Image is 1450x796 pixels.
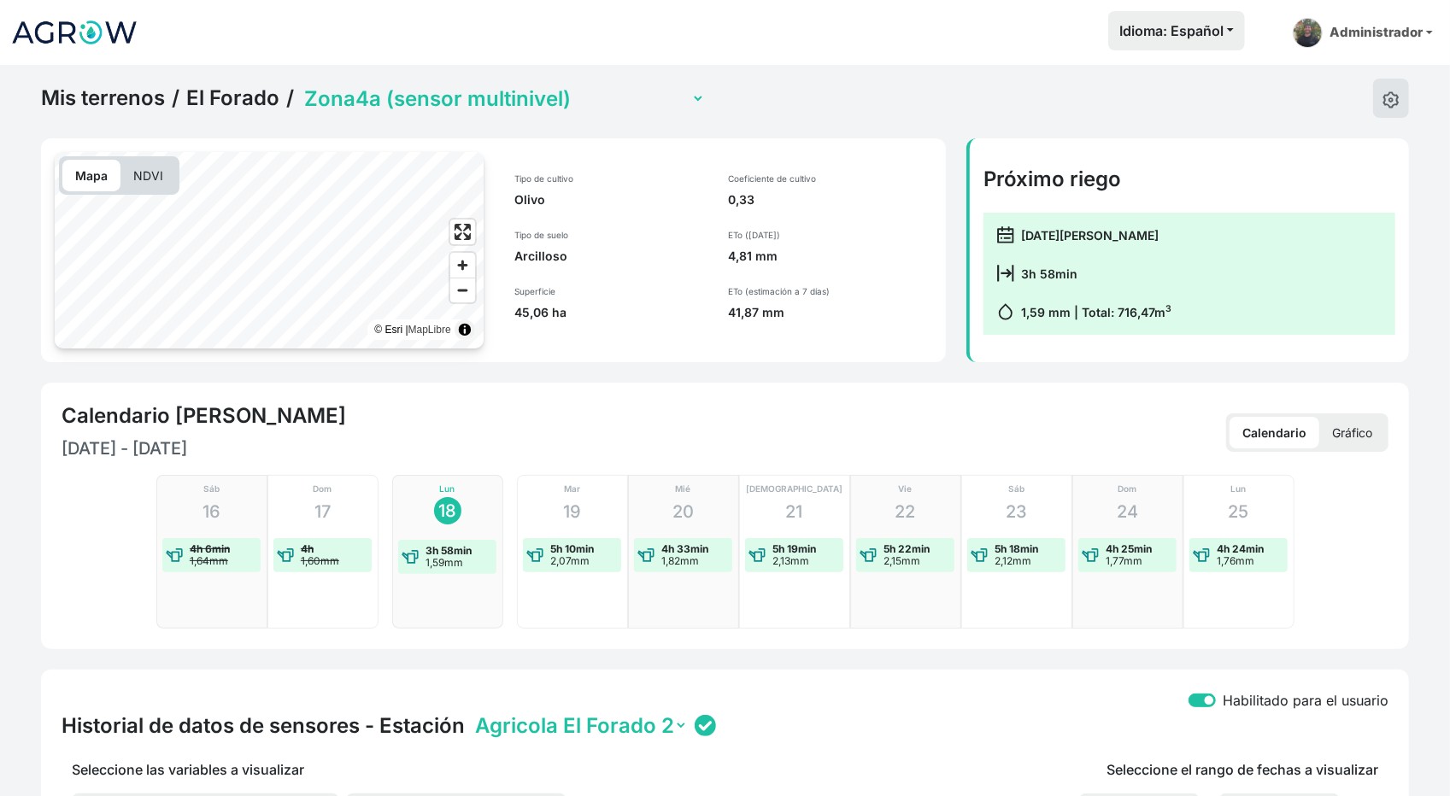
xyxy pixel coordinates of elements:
[286,85,294,111] span: /
[899,483,913,495] p: Vie
[884,555,930,567] p: 2,15mm
[1008,483,1024,495] p: Sáb
[1319,417,1385,448] p: Gráfico
[166,547,183,564] img: water-event
[450,219,475,244] button: Enter fullscreen
[301,542,314,555] strong: 4h
[728,173,932,184] p: Coeficiente de cultivo
[1082,547,1099,564] img: water-event
[1293,18,1323,48] img: admin-picture
[374,321,450,338] div: © Esri |
[426,557,472,569] p: 1,59mm
[1021,265,1077,283] p: 3h 58min
[472,712,688,739] select: Station selector
[1108,11,1245,50] button: Idioma: Español
[728,191,932,208] p: 0,33
[203,499,220,524] p: 16
[1118,483,1137,495] p: Dom
[983,167,1395,192] h4: Próximo riego
[1006,499,1027,524] p: 23
[450,253,475,278] button: Zoom in
[1154,305,1171,319] span: m
[514,191,708,208] p: Olivo
[1286,11,1440,55] a: Administrador
[1217,542,1264,555] strong: 4h 24min
[661,542,708,555] strong: 4h 33min
[997,226,1014,243] img: calendar
[728,304,932,321] p: 41,87 mm
[860,547,877,564] img: water-event
[402,548,419,565] img: water-event
[190,555,230,567] p: 1,64mm
[1193,547,1210,564] img: water-event
[426,544,472,557] strong: 3h 58min
[514,304,708,321] p: 45,06 ha
[450,278,475,302] button: Zoom out
[514,229,708,241] p: Tipo de suelo
[41,85,165,111] a: Mis terrenos
[728,229,932,241] p: ETo ([DATE])
[62,759,827,780] p: Seleccione las variables a visualizar
[676,483,691,495] p: Mié
[172,85,179,111] span: /
[62,403,346,429] h4: Calendario [PERSON_NAME]
[186,85,279,111] a: El Forado
[772,555,816,567] p: 2,13mm
[564,483,580,495] p: Mar
[301,85,705,112] select: Terrain Selector
[1107,759,1378,780] p: Seleccione el rango de fechas a visualizar
[301,555,339,567] p: 1,60mm
[455,319,475,340] summary: Toggle attribution
[1021,303,1171,321] p: 1,59 mm | Total: 716,47
[1230,417,1319,448] p: Calendario
[563,499,581,524] p: 19
[1217,555,1264,567] p: 1,76mm
[62,436,725,461] p: [DATE] - [DATE]
[728,248,932,265] p: 4,81 mm
[1117,499,1138,524] p: 24
[971,547,988,564] img: water-event
[637,547,655,564] img: water-event
[120,160,176,191] p: NDVI
[203,483,220,495] p: Sáb
[728,285,932,297] p: ETo (estimación a 7 días)
[10,11,138,54] img: Logo
[672,499,694,524] p: 20
[895,499,916,524] p: 22
[514,173,708,184] p: Tipo de cultivo
[62,713,465,739] h4: Historial de datos de sensores - Estación
[997,265,1014,282] img: calendar
[440,483,455,495] p: Lun
[438,498,456,524] p: 18
[748,547,766,564] img: water-event
[314,483,332,495] p: Dom
[550,555,594,567] p: 2,07mm
[661,555,708,567] p: 1,82mm
[408,324,451,336] a: MapLibre
[550,542,594,555] strong: 5h 10min
[1165,303,1171,314] sup: 3
[1231,483,1247,495] p: Lun
[997,303,1014,320] img: calendar
[1229,499,1249,524] p: 25
[277,547,294,564] img: water-event
[55,152,484,348] canvas: Map
[746,483,842,495] p: [DEMOGRAPHIC_DATA]
[995,542,1038,555] strong: 5h 18min
[526,547,543,564] img: water-event
[1223,690,1388,711] label: Habilitado para el usuario
[190,542,230,555] strong: 4h 6min
[1106,555,1152,567] p: 1,77mm
[695,715,716,736] img: status
[514,285,708,297] p: Superficie
[314,499,331,524] p: 17
[786,499,803,524] p: 21
[884,542,930,555] strong: 5h 22min
[1106,542,1152,555] strong: 4h 25min
[1382,91,1400,108] img: edit
[1021,226,1159,244] p: [DATE][PERSON_NAME]
[514,248,708,265] p: Arcilloso
[772,542,816,555] strong: 5h 19min
[62,160,120,191] p: Mapa
[995,555,1038,567] p: 2,12mm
